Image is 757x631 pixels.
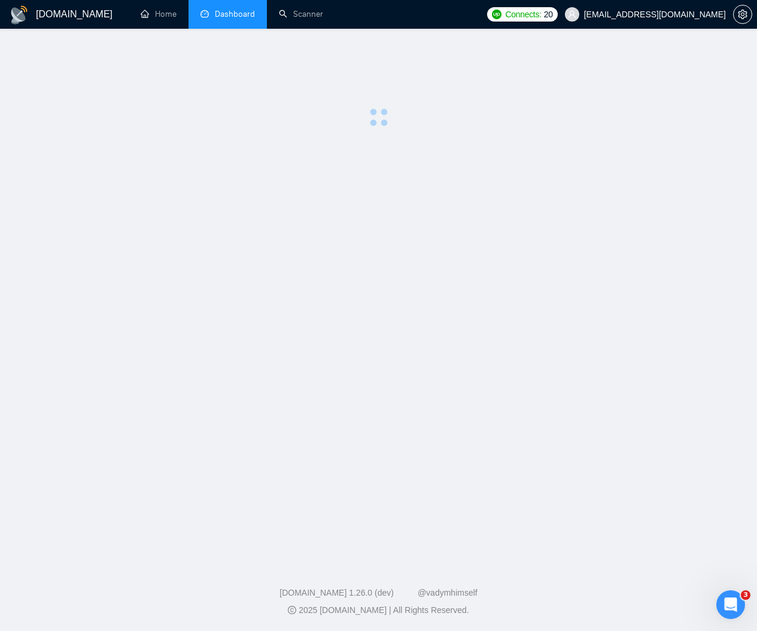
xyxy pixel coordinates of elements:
span: user [568,10,576,19]
img: logo [10,5,29,25]
span: setting [734,10,752,19]
a: setting [733,10,752,19]
a: searchScanner [279,9,323,19]
iframe: Intercom live chat [716,590,745,619]
span: 20 [544,8,553,21]
button: setting [733,5,752,24]
span: 3 [741,590,750,600]
span: Dashboard [215,9,255,19]
a: [DOMAIN_NAME] 1.26.0 (dev) [279,588,394,597]
div: 2025 [DOMAIN_NAME] | All Rights Reserved. [10,604,747,617]
a: @vadymhimself [418,588,478,597]
img: upwork-logo.png [492,10,501,19]
span: Connects: [505,8,541,21]
a: homeHome [141,9,177,19]
span: dashboard [200,10,209,18]
span: copyright [288,606,296,614]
